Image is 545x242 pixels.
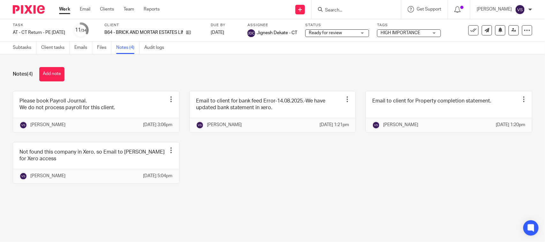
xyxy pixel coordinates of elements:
[144,42,169,54] a: Audit logs
[97,42,111,54] a: Files
[144,6,160,12] a: Reports
[257,30,297,36] span: Jignesh Dekate - CT
[100,6,114,12] a: Clients
[417,7,441,11] span: Get Support
[515,4,525,15] img: svg%3E
[116,42,140,54] a: Notes (4)
[143,173,173,179] p: [DATE] 5:04pm
[143,122,173,128] p: [DATE] 3:06pm
[124,6,134,12] a: Team
[13,5,45,14] img: Pixie
[305,23,369,28] label: Status
[247,29,255,37] img: svg%3E
[30,173,65,179] p: [PERSON_NAME]
[27,72,33,77] span: (4)
[324,8,382,13] input: Search
[39,67,64,81] button: Add note
[80,6,90,12] a: Email
[13,29,65,36] div: AT - CT Return - PE [DATE]
[74,42,92,54] a: Emails
[13,29,65,36] div: AT - CT Return - PE 30-11-2024
[75,26,87,34] div: 11
[496,122,526,128] p: [DATE] 1:20pm
[377,23,441,28] label: Tags
[247,23,297,28] label: Assignee
[13,71,33,78] h1: Notes
[381,31,420,35] span: HIGH IMPORTANCE
[207,122,242,128] p: [PERSON_NAME]
[41,42,70,54] a: Client tasks
[19,172,27,180] img: svg%3E
[104,29,183,36] p: B64 - BRICK AND MORTAR ESTATES LIMITED
[19,121,27,129] img: svg%3E
[13,42,36,54] a: Subtasks
[372,121,380,129] img: svg%3E
[477,6,512,12] p: [PERSON_NAME]
[104,23,203,28] label: Client
[30,122,65,128] p: [PERSON_NAME]
[211,23,239,28] label: Due by
[320,122,349,128] p: [DATE] 1:21pm
[211,30,224,35] span: [DATE]
[13,23,65,28] label: Task
[81,29,87,32] small: /34
[196,121,204,129] img: svg%3E
[309,31,342,35] span: Ready for review
[383,122,418,128] p: [PERSON_NAME]
[59,6,70,12] a: Work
